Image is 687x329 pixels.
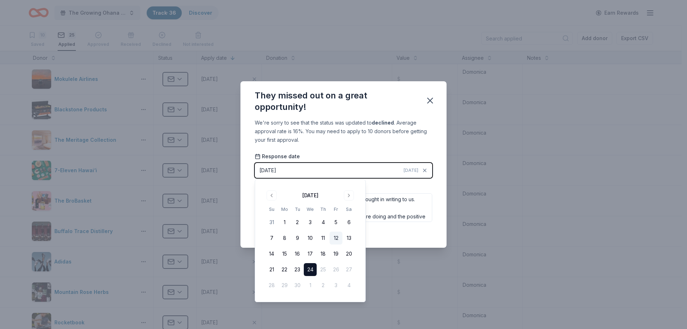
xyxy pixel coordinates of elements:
th: Saturday [342,205,355,213]
button: 5 [330,216,342,229]
button: 19 [330,247,342,260]
div: [DATE] [259,166,276,175]
button: 18 [317,247,330,260]
th: Sunday [265,205,278,213]
button: Go to next month [344,190,354,200]
th: Thursday [317,205,330,213]
button: 14 [265,247,278,260]
b: declined [372,120,394,126]
button: 2 [291,216,304,229]
span: Response date [255,153,300,160]
button: 1 [278,216,291,229]
button: 8 [278,232,291,245]
button: 11 [317,232,330,245]
button: 4 [317,216,330,229]
div: We're sorry to see that the status was updated to . Average approval rate is 16%. You may need to... [255,118,432,144]
th: Tuesday [291,205,304,213]
span: [DATE] [404,168,418,173]
button: 12 [330,232,342,245]
button: 7 [265,232,278,245]
button: 6 [342,216,355,229]
button: 15 [278,247,291,260]
div: They missed out on a great opportunity! [255,90,416,113]
button: 24 [304,263,317,276]
th: Monday [278,205,291,213]
button: 17 [304,247,317,260]
button: 13 [342,232,355,245]
button: 16 [291,247,304,260]
button: 9 [291,232,304,245]
button: 23 [291,263,304,276]
div: [DATE] [302,191,318,200]
button: 31 [265,216,278,229]
button: 22 [278,263,291,276]
button: Go to previous month [267,190,277,200]
button: [DATE][DATE] [255,163,432,178]
th: Wednesday [304,205,317,213]
button: 21 [265,263,278,276]
button: 20 [342,247,355,260]
th: Friday [330,205,342,213]
button: 3 [304,216,317,229]
button: 10 [304,232,317,245]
